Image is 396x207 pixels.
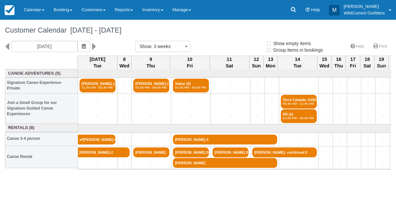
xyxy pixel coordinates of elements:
th: 18 Sat [360,56,374,69]
th: 17 Fri [346,56,360,69]
a: + [363,113,374,120]
a: + [252,82,263,89]
a: + [320,82,331,89]
a: [PERSON_NAME] [133,147,169,157]
a: + [133,136,169,143]
a: + [80,159,115,166]
a: + [363,159,374,166]
a: [PERSON_NAME]-2 [78,147,130,157]
a: Terra Canada- GODIN- (2)08:30 AM - 11:30 AM [281,95,317,109]
th: 8 Wed [117,56,132,69]
a: + [377,98,388,105]
span: Group items in bookings [266,47,328,52]
span: Show [140,44,151,49]
th: 13 Mon [263,56,278,69]
a: + [377,113,388,120]
a: + [266,82,277,89]
h1: Customer Calendar [5,26,391,34]
a: + [349,159,359,166]
a: + [133,98,169,105]
th: Canoe Rental [5,145,78,168]
a: + [377,82,388,89]
a: + [252,113,263,120]
em: 01:00 PM - 04:00 PM [283,116,315,120]
button: Show: 3 weeks [135,41,191,52]
th: 10 Fri [170,56,210,69]
a: + [349,82,359,89]
a: [PERSON_NAME] 0 [173,147,209,157]
a: + [320,113,331,120]
a: + [80,98,115,105]
th: 16 Thu [332,56,346,69]
p: WildCurrent Outfitters [344,10,385,16]
a: [PERSON_NAME]-5 [78,135,116,144]
a: + [119,136,130,143]
span: : 3 weeks [151,44,171,49]
em: 11:30 AM - 02:30 PM [82,86,114,90]
label: Group items in bookings [266,45,327,55]
a: + [119,82,130,89]
a: + [363,82,374,89]
a: + [281,159,317,166]
a: + [335,149,345,156]
th: 14 Tue [278,56,317,69]
th: 12 Sun [249,56,263,69]
a: + [335,113,345,120]
a: [PERSON_NAME] [173,158,277,168]
a: Canoe Adventures (5) [7,70,76,77]
a: + [320,98,331,105]
th: 15 Wed [317,56,332,69]
a: + [119,159,130,166]
th: 11 Sat [210,56,249,69]
a: [PERSON_NAME] (3)01:00 PM - 04:00 PM [133,79,169,92]
a: + [266,113,277,120]
a: + [266,98,277,105]
a: SD (2)01:00 PM - 04:00 PM [281,109,317,123]
a: [PERSON_NAME] (2)11:30 AM - 02:30 PM [80,79,115,92]
th: 9 Thu [132,56,170,69]
a: + [377,159,388,166]
a: + [320,136,331,143]
a: + [80,113,115,120]
span: [DATE] - [DATE] [67,26,121,34]
th: Canoe 3-4 person [5,132,78,145]
a: + [213,98,248,105]
a: + [363,136,374,143]
a: + [335,159,345,166]
a: + [281,136,317,143]
a: + [133,159,169,166]
em: 01:00 PM - 04:00 PM [175,86,207,90]
em: 08:30 AM - 11:30 AM [283,102,315,106]
a: + [349,113,359,120]
em: 01:00 PM - 04:00 PM [135,86,167,90]
a: + [173,98,209,105]
th: 19 Sun [374,56,388,69]
label: Show empty items [266,39,315,48]
a: Help [346,42,368,51]
a: + [349,149,359,156]
i: Help [306,8,310,12]
a: + [320,149,331,156]
th: Join a Small Group for our Signature Guided Canoe Experiences [5,93,78,124]
a: + [377,136,388,143]
a: + [335,82,345,89]
a: [PERSON_NAME] 4 [173,135,277,144]
a: + [335,136,345,143]
a: + [335,98,345,105]
a: + [213,113,248,120]
a: [PERSON_NAME]- confirmed 0 [252,147,316,157]
a: Viator (2)01:00 PM - 04:00 PM [173,79,209,92]
a: + [119,98,130,105]
a: + [377,149,388,156]
a: + [349,136,359,143]
a: Rentals (8) [7,125,76,131]
a: + [119,113,130,120]
p: [PERSON_NAME] [344,3,385,10]
a: + [363,149,374,156]
a: + [252,98,263,105]
a: + [281,82,317,89]
a: + [363,98,374,105]
a: + [133,113,169,120]
a: + [173,113,209,120]
th: [DATE] Tue [78,56,117,69]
